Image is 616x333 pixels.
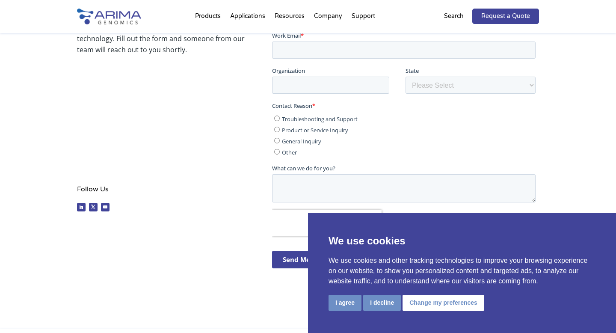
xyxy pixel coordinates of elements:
button: I decline [363,295,401,311]
p: We use cookies and other tracking technologies to improve your browsing experience on our website... [329,256,595,286]
h4: Follow Us [77,184,246,201]
p: Search [444,11,464,22]
button: Change my preferences [403,295,484,311]
a: Request a Quote [472,9,539,24]
a: Follow on X [89,203,98,211]
img: Arima-Genomics-logo [77,9,141,24]
a: Follow on LinkedIn [77,203,86,211]
button: I agree [329,295,361,311]
p: Power your discoveries with the most advanced Hi-C technology. Fill out the form and someone from... [77,22,246,55]
p: We use cookies [329,233,595,249]
a: Follow on Youtube [101,203,110,211]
